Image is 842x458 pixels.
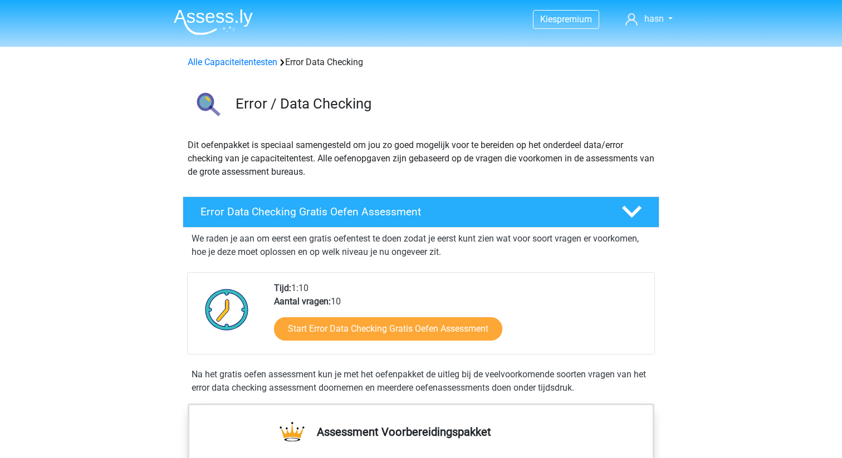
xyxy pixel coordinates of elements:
[178,196,664,228] a: Error Data Checking Gratis Oefen Assessment
[540,14,557,24] span: Kies
[533,12,599,27] a: Kiespremium
[188,139,654,179] p: Dit oefenpakket is speciaal samengesteld om jou zo goed mogelijk voor te bereiden op het onderdee...
[621,12,677,26] a: hasn
[557,14,592,24] span: premium
[200,205,604,218] h4: Error Data Checking Gratis Oefen Assessment
[187,368,655,395] div: Na het gratis oefen assessment kun je met het oefenpakket de uitleg bij de veelvoorkomende soorte...
[183,56,659,69] div: Error Data Checking
[274,317,502,341] a: Start Error Data Checking Gratis Oefen Assessment
[644,13,664,24] span: hasn
[274,283,291,293] b: Tijd:
[199,282,255,337] img: Klok
[174,9,253,35] img: Assessly
[236,95,650,112] h3: Error / Data Checking
[188,57,277,67] a: Alle Capaciteitentesten
[183,82,231,130] img: error data checking
[266,282,654,354] div: 1:10 10
[192,232,650,259] p: We raden je aan om eerst een gratis oefentest te doen zodat je eerst kunt zien wat voor soort vra...
[274,296,331,307] b: Aantal vragen:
